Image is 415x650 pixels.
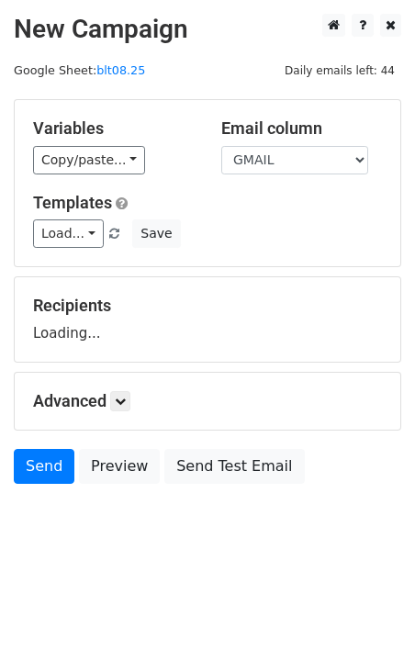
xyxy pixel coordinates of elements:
[278,63,401,77] a: Daily emails left: 44
[221,118,382,139] h5: Email column
[33,296,382,343] div: Loading...
[14,63,145,77] small: Google Sheet:
[278,61,401,81] span: Daily emails left: 44
[164,449,304,484] a: Send Test Email
[33,391,382,411] h5: Advanced
[14,449,74,484] a: Send
[14,14,401,45] h2: New Campaign
[33,193,112,212] a: Templates
[33,118,194,139] h5: Variables
[33,219,104,248] a: Load...
[33,146,145,174] a: Copy/paste...
[96,63,145,77] a: blt08.25
[132,219,180,248] button: Save
[79,449,160,484] a: Preview
[33,296,382,316] h5: Recipients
